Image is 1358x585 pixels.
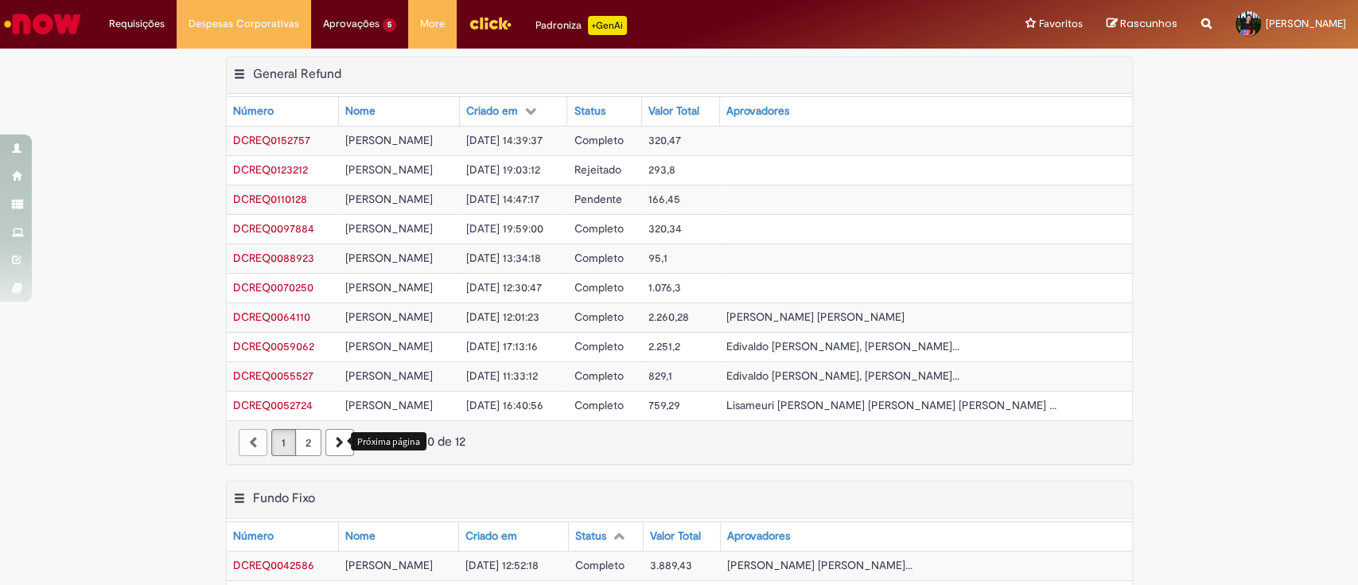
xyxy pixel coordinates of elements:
span: Edivaldo [PERSON_NAME], [PERSON_NAME]... [726,369,959,383]
img: click_logo_yellow_360x200.png [469,11,512,35]
div: Próxima página [351,432,426,450]
span: Favoritos [1039,16,1083,32]
span: [DATE] 16:40:56 [466,398,543,412]
span: Completo [574,398,623,412]
div: Criado em [466,103,518,119]
span: DCREQ0152757 [233,133,310,147]
span: Rascunhos [1120,16,1177,31]
span: [PERSON_NAME] [345,339,433,353]
a: Abrir Registro: DCREQ0097884 [233,221,314,236]
div: Nome [345,103,375,119]
span: [PERSON_NAME] [345,280,433,294]
span: Pendente [574,192,621,206]
span: [PERSON_NAME] [345,133,433,147]
span: 2.260,28 [648,310,689,324]
span: 95,1 [648,251,667,265]
a: Abrir Registro: DCREQ0055527 [233,369,313,383]
p: +GenAi [588,16,627,35]
div: Status [575,528,606,544]
span: Requisições [109,16,165,32]
span: [DATE] 12:01:23 [466,310,539,324]
span: [DATE] 14:39:37 [466,133,543,147]
span: 5 [383,18,396,32]
span: [DATE] 12:52:18 [465,558,539,572]
div: Aprovadores [727,528,790,544]
span: [DATE] 13:34:18 [466,251,541,265]
span: [PERSON_NAME] [345,369,433,383]
span: 2.251,2 [648,339,680,353]
div: Status [574,103,605,119]
div: Padroniza [535,16,627,35]
span: Edivaldo [PERSON_NAME], [PERSON_NAME]... [726,339,959,353]
span: Rejeitado [574,162,621,177]
div: Nome [345,528,375,544]
img: ServiceNow [2,8,84,40]
span: [PERSON_NAME] [345,162,433,177]
a: Abrir Registro: DCREQ0123212 [233,162,308,177]
span: Completo [574,369,623,383]
span: Completo [574,339,623,353]
span: Completo [574,133,623,147]
a: Abrir Registro: DCREQ0110128 [233,192,307,206]
a: Abrir Registro: DCREQ0052724 [233,398,313,412]
a: Próxima página [325,429,354,456]
span: DCREQ0097884 [233,221,314,236]
a: Página 1 [271,429,296,456]
span: 829,1 [648,369,672,383]
span: [PERSON_NAME] [345,221,433,236]
span: Completo [574,280,623,294]
a: Abrir Registro: DCREQ0042586 [233,558,314,572]
span: 759,29 [648,398,680,412]
span: [DATE] 11:33:12 [466,369,538,383]
span: [PERSON_NAME] [PERSON_NAME] [726,310,905,324]
a: Página 2 [295,429,321,456]
a: Rascunhos [1107,17,1177,32]
span: 320,34 [648,221,682,236]
span: 293,8 [648,162,675,177]
div: Valor Total [650,528,701,544]
a: Abrir Registro: DCREQ0064110 [233,310,310,324]
span: [PERSON_NAME] [PERSON_NAME]... [727,558,912,572]
button: Fundo Fixo Menu de contexto [233,490,246,511]
span: DCREQ0052724 [233,398,313,412]
span: [PERSON_NAME] [345,558,433,572]
span: Completo [575,558,625,572]
span: DCREQ0110128 [233,192,307,206]
h2: Fundo Fixo [253,490,315,506]
span: [PERSON_NAME] [345,251,433,265]
div: Linhas 1 − 10 de 12 [239,433,1120,451]
span: DCREQ0055527 [233,369,313,383]
span: 166,45 [648,192,680,206]
span: Despesas Corporativas [189,16,299,32]
span: 320,47 [648,133,681,147]
span: Lisameuri [PERSON_NAME] [PERSON_NAME] [PERSON_NAME] ... [726,398,1056,412]
span: Aprovações [323,16,379,32]
a: Abrir Registro: DCREQ0059062 [233,339,314,353]
span: Completo [574,251,623,265]
span: DCREQ0123212 [233,162,308,177]
span: DCREQ0059062 [233,339,314,353]
div: Número [233,103,274,119]
div: Valor Total [648,103,699,119]
span: DCREQ0064110 [233,310,310,324]
span: Completo [574,310,623,324]
span: [DATE] 17:13:16 [466,339,538,353]
span: 1.076,3 [648,280,681,294]
nav: paginação [227,420,1132,464]
span: 3.889,43 [650,558,692,572]
span: [PERSON_NAME] [1266,17,1346,30]
h2: General Refund [253,66,341,82]
span: [DATE] 19:03:12 [466,162,540,177]
span: DCREQ0042586 [233,558,314,572]
a: Abrir Registro: DCREQ0070250 [233,280,313,294]
div: Aprovadores [726,103,789,119]
span: Completo [574,221,623,236]
button: General Refund Menu de contexto [233,66,246,87]
span: More [420,16,445,32]
span: [DATE] 19:59:00 [466,221,543,236]
span: [PERSON_NAME] [345,310,433,324]
div: Número [233,528,274,544]
div: Criado em [465,528,517,544]
span: [DATE] 12:30:47 [466,280,542,294]
span: [PERSON_NAME] [345,192,433,206]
